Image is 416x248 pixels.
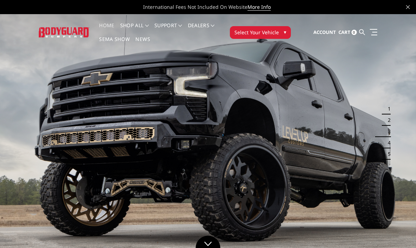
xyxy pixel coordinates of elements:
[135,37,150,51] a: News
[338,29,350,35] span: Cart
[384,103,391,114] button: 1 of 5
[313,29,336,35] span: Account
[230,26,291,39] button: Select Your Vehicle
[384,137,391,148] button: 4 of 5
[154,23,182,37] a: Support
[384,126,391,137] button: 3 of 5
[384,114,391,126] button: 2 of 5
[234,29,279,36] span: Select Your Vehicle
[381,214,416,248] iframe: Chat Widget
[384,148,391,160] button: 5 of 5
[188,23,215,37] a: Dealers
[338,23,357,42] a: Cart 0
[120,23,149,37] a: shop all
[99,37,130,51] a: SEMA Show
[313,23,336,42] a: Account
[284,28,286,36] span: ▾
[196,236,220,248] a: Click to Down
[351,30,357,35] span: 0
[247,4,271,11] a: More Info
[39,27,89,37] img: BODYGUARD BUMPERS
[99,23,114,37] a: Home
